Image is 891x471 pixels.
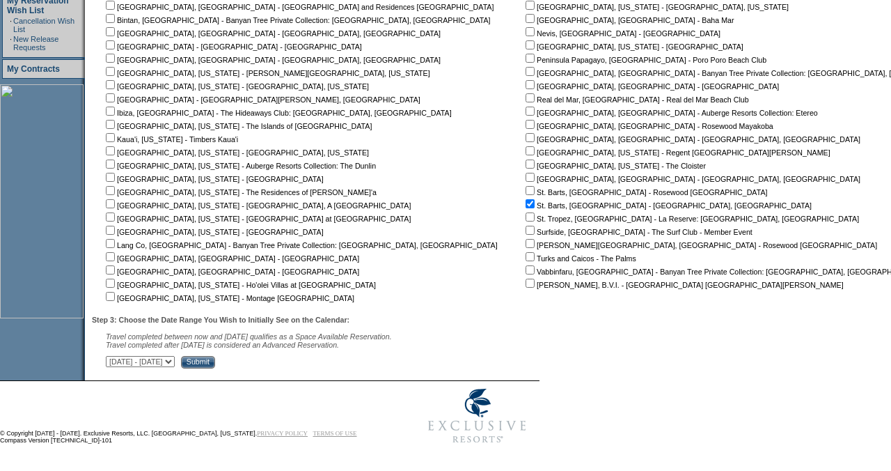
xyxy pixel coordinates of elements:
nobr: St. Barts, [GEOGRAPHIC_DATA] - [GEOGRAPHIC_DATA], [GEOGRAPHIC_DATA] [523,201,812,210]
nobr: [GEOGRAPHIC_DATA], [US_STATE] - The Cloister [523,162,706,170]
nobr: Travel completed after [DATE] is considered an Advanced Reservation. [106,341,339,349]
td: · [10,35,12,52]
a: New Release Requests [13,35,58,52]
nobr: [PERSON_NAME], B.V.I. - [GEOGRAPHIC_DATA] [GEOGRAPHIC_DATA][PERSON_NAME] [523,281,844,289]
nobr: [GEOGRAPHIC_DATA], [US_STATE] - [GEOGRAPHIC_DATA], [US_STATE] [103,148,369,157]
nobr: [GEOGRAPHIC_DATA], [US_STATE] - Auberge Resorts Collection: The Dunlin [103,162,376,170]
nobr: [GEOGRAPHIC_DATA], [US_STATE] - [GEOGRAPHIC_DATA] at [GEOGRAPHIC_DATA] [103,215,411,223]
nobr: Bintan, [GEOGRAPHIC_DATA] - Banyan Tree Private Collection: [GEOGRAPHIC_DATA], [GEOGRAPHIC_DATA] [103,16,491,24]
nobr: [GEOGRAPHIC_DATA], [US_STATE] - [GEOGRAPHIC_DATA] [523,43,743,51]
nobr: Nevis, [GEOGRAPHIC_DATA] - [GEOGRAPHIC_DATA] [523,29,720,38]
nobr: [GEOGRAPHIC_DATA], [US_STATE] - Montage [GEOGRAPHIC_DATA] [103,294,354,302]
a: My Contracts [7,64,60,74]
td: · [10,17,12,33]
nobr: [GEOGRAPHIC_DATA], [GEOGRAPHIC_DATA] - [GEOGRAPHIC_DATA] [103,268,359,276]
nobr: [GEOGRAPHIC_DATA], [GEOGRAPHIC_DATA] - [GEOGRAPHIC_DATA], [GEOGRAPHIC_DATA] [523,135,860,144]
nobr: [GEOGRAPHIC_DATA], [GEOGRAPHIC_DATA] - Baha Mar [523,16,734,24]
a: Cancellation Wish List [13,17,74,33]
nobr: [GEOGRAPHIC_DATA] - [GEOGRAPHIC_DATA][PERSON_NAME], [GEOGRAPHIC_DATA] [103,95,420,104]
nobr: Ibiza, [GEOGRAPHIC_DATA] - The Hideaways Club: [GEOGRAPHIC_DATA], [GEOGRAPHIC_DATA] [103,109,452,117]
nobr: [GEOGRAPHIC_DATA], [GEOGRAPHIC_DATA] - [GEOGRAPHIC_DATA], [GEOGRAPHIC_DATA] [103,56,441,64]
nobr: Turks and Caicos - The Palms [523,254,636,263]
span: Travel completed between now and [DATE] qualifies as a Space Available Reservation. [106,332,392,341]
nobr: [GEOGRAPHIC_DATA], [US_STATE] - [GEOGRAPHIC_DATA] [103,175,324,183]
nobr: [GEOGRAPHIC_DATA], [GEOGRAPHIC_DATA] - Auberge Resorts Collection: Etereo [523,109,818,117]
nobr: St. Tropez, [GEOGRAPHIC_DATA] - La Reserve: [GEOGRAPHIC_DATA], [GEOGRAPHIC_DATA] [523,215,859,223]
nobr: Kaua'i, [US_STATE] - Timbers Kaua'i [103,135,238,144]
nobr: Surfside, [GEOGRAPHIC_DATA] - The Surf Club - Member Event [523,228,752,236]
img: Exclusive Resorts [415,381,539,451]
b: Step 3: Choose the Date Range You Wish to Initially See on the Calendar: [92,316,349,324]
nobr: Lang Co, [GEOGRAPHIC_DATA] - Banyan Tree Private Collection: [GEOGRAPHIC_DATA], [GEOGRAPHIC_DATA] [103,241,498,249]
nobr: [GEOGRAPHIC_DATA], [GEOGRAPHIC_DATA] - [GEOGRAPHIC_DATA], [GEOGRAPHIC_DATA] [103,29,441,38]
nobr: [GEOGRAPHIC_DATA], [US_STATE] - The Residences of [PERSON_NAME]'a [103,188,377,196]
nobr: [GEOGRAPHIC_DATA], [GEOGRAPHIC_DATA] - [GEOGRAPHIC_DATA] [523,82,779,91]
nobr: Real del Mar, [GEOGRAPHIC_DATA] - Real del Mar Beach Club [523,95,749,104]
nobr: [GEOGRAPHIC_DATA], [US_STATE] - [GEOGRAPHIC_DATA], [US_STATE] [523,3,789,11]
nobr: [PERSON_NAME][GEOGRAPHIC_DATA], [GEOGRAPHIC_DATA] - Rosewood [GEOGRAPHIC_DATA] [523,241,877,249]
nobr: [GEOGRAPHIC_DATA], [US_STATE] - Ho'olei Villas at [GEOGRAPHIC_DATA] [103,281,376,289]
nobr: [GEOGRAPHIC_DATA], [US_STATE] - The Islands of [GEOGRAPHIC_DATA] [103,122,372,130]
nobr: [GEOGRAPHIC_DATA], [US_STATE] - [GEOGRAPHIC_DATA] [103,228,324,236]
nobr: [GEOGRAPHIC_DATA], [US_STATE] - Regent [GEOGRAPHIC_DATA][PERSON_NAME] [523,148,830,157]
input: Submit [181,356,215,369]
nobr: [GEOGRAPHIC_DATA], [GEOGRAPHIC_DATA] - [GEOGRAPHIC_DATA], [GEOGRAPHIC_DATA] [523,175,860,183]
nobr: [GEOGRAPHIC_DATA], [GEOGRAPHIC_DATA] - Rosewood Mayakoba [523,122,773,130]
nobr: [GEOGRAPHIC_DATA], [US_STATE] - [GEOGRAPHIC_DATA], [US_STATE] [103,82,369,91]
nobr: [GEOGRAPHIC_DATA] - [GEOGRAPHIC_DATA] - [GEOGRAPHIC_DATA] [103,43,362,51]
nobr: St. Barts, [GEOGRAPHIC_DATA] - Rosewood [GEOGRAPHIC_DATA] [523,188,767,196]
nobr: [GEOGRAPHIC_DATA], [GEOGRAPHIC_DATA] - [GEOGRAPHIC_DATA] [103,254,359,263]
a: TERMS OF USE [313,430,357,437]
nobr: Peninsula Papagayo, [GEOGRAPHIC_DATA] - Poro Poro Beach Club [523,56,766,64]
a: PRIVACY POLICY [257,430,308,437]
nobr: [GEOGRAPHIC_DATA], [GEOGRAPHIC_DATA] - [GEOGRAPHIC_DATA] and Residences [GEOGRAPHIC_DATA] [103,3,494,11]
nobr: [GEOGRAPHIC_DATA], [US_STATE] - [GEOGRAPHIC_DATA], A [GEOGRAPHIC_DATA] [103,201,411,210]
nobr: [GEOGRAPHIC_DATA], [US_STATE] - [PERSON_NAME][GEOGRAPHIC_DATA], [US_STATE] [103,69,430,77]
